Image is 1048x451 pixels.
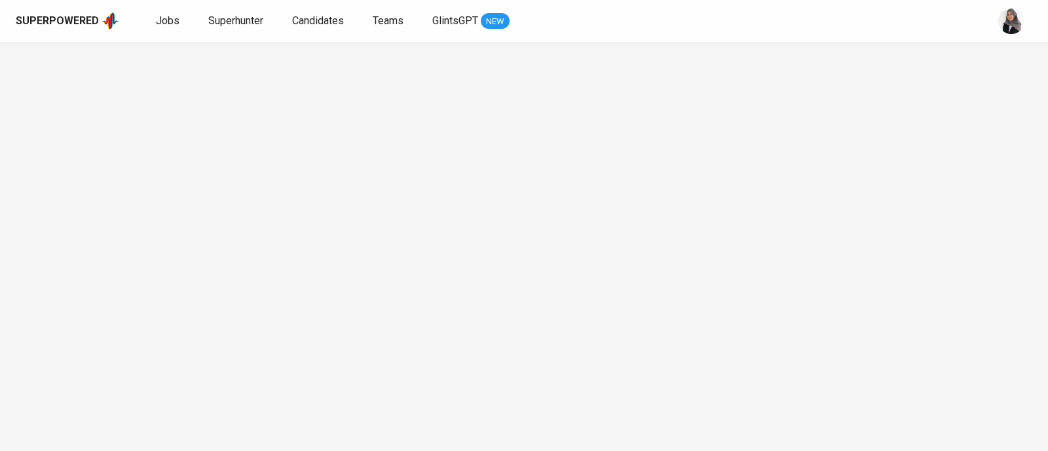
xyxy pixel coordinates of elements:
[373,14,403,27] span: Teams
[208,14,263,27] span: Superhunter
[16,14,99,29] div: Superpowered
[432,14,478,27] span: GlintsGPT
[481,15,510,28] span: NEW
[156,14,179,27] span: Jobs
[156,13,182,29] a: Jobs
[208,13,266,29] a: Superhunter
[373,13,406,29] a: Teams
[102,11,119,31] img: app logo
[292,13,346,29] a: Candidates
[292,14,344,27] span: Candidates
[16,11,119,31] a: Superpoweredapp logo
[998,8,1024,34] img: sinta.windasari@glints.com
[432,13,510,29] a: GlintsGPT NEW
